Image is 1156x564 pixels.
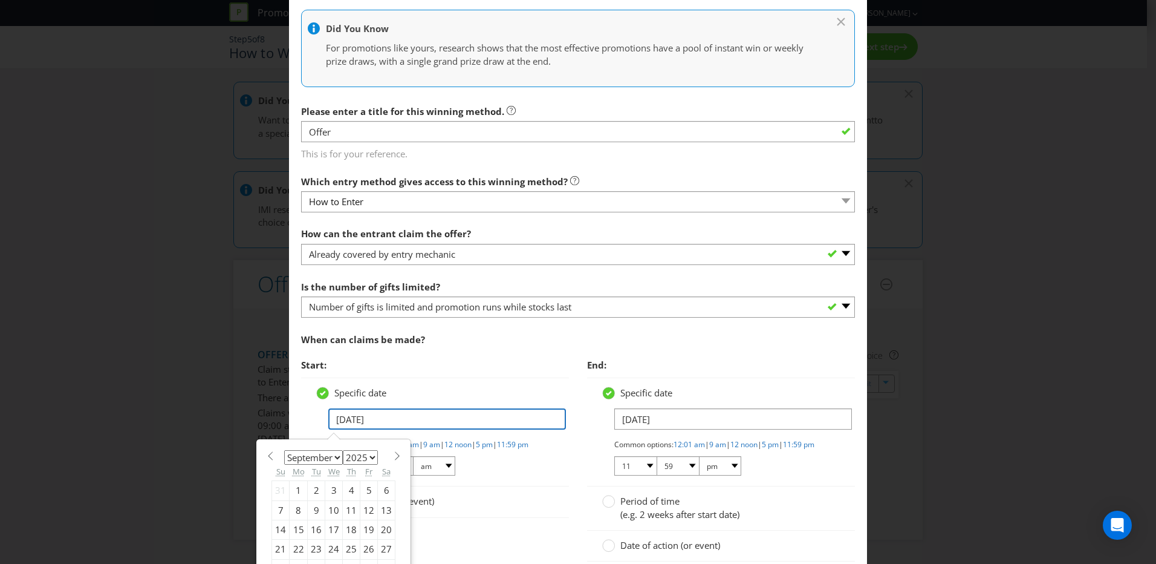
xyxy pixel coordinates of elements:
[325,520,343,540] div: 17
[709,439,726,450] a: 9 am
[343,500,360,520] div: 11
[620,495,680,507] span: Period of time
[272,520,290,540] div: 14
[312,466,321,477] abbr: Tuesday
[301,175,568,188] span: Which entry method gives access to this winning method?
[620,539,720,551] span: Date of action (or event)
[378,520,395,540] div: 20
[493,439,497,450] span: |
[360,500,378,520] div: 12
[308,500,325,520] div: 9
[276,466,285,477] abbr: Sunday
[328,408,566,430] input: DD/MM/YY
[423,439,440,450] a: 9 am
[620,387,672,399] span: Specific date
[272,540,290,559] div: 21
[726,439,730,450] span: |
[419,439,423,450] span: |
[378,481,395,500] div: 6
[325,481,343,500] div: 3
[762,439,779,450] a: 5 pm
[343,540,360,559] div: 25
[758,439,762,450] span: |
[293,466,305,477] abbr: Monday
[290,500,308,520] div: 8
[343,481,360,500] div: 4
[614,439,674,450] span: Common options:
[360,520,378,540] div: 19
[334,387,386,399] span: Specific date
[325,500,343,520] div: 10
[308,540,325,559] div: 23
[382,466,391,477] abbr: Saturday
[620,508,739,520] span: (e.g. 2 weeks after start date)
[614,408,852,430] input: DD/MM/YY
[301,333,425,346] span: When can claims be made?
[308,481,325,500] div: 2
[497,439,528,450] a: 11:59 pm
[674,439,705,450] a: 12:01 am
[290,540,308,559] div: 22
[272,500,290,520] div: 7
[301,105,504,117] span: Please enter a title for this winning method.
[705,439,709,450] span: |
[783,439,814,450] a: 11:59 pm
[308,520,325,540] div: 16
[326,42,818,68] p: For promotions like yours, research shows that the most effective promotions have a pool of insta...
[730,439,758,450] a: 12 noon
[343,520,360,540] div: 18
[325,540,343,559] div: 24
[779,439,783,450] span: |
[378,540,395,559] div: 27
[347,466,356,477] abbr: Thursday
[290,481,308,500] div: 1
[472,439,476,450] span: |
[360,481,378,500] div: 5
[360,540,378,559] div: 26
[301,228,471,240] span: How can the entrant claim the offer?
[301,281,440,293] span: Is the number of gifts limited?
[272,481,290,500] div: 31
[301,359,326,371] span: Start:
[587,359,606,371] span: End:
[301,143,855,160] span: This is for your reference.
[290,520,308,540] div: 15
[444,439,472,450] a: 12 noon
[476,439,493,450] a: 5 pm
[378,500,395,520] div: 13
[1103,511,1132,540] div: Open Intercom Messenger
[365,466,372,477] abbr: Friday
[440,439,444,450] span: |
[328,466,340,477] abbr: Wednesday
